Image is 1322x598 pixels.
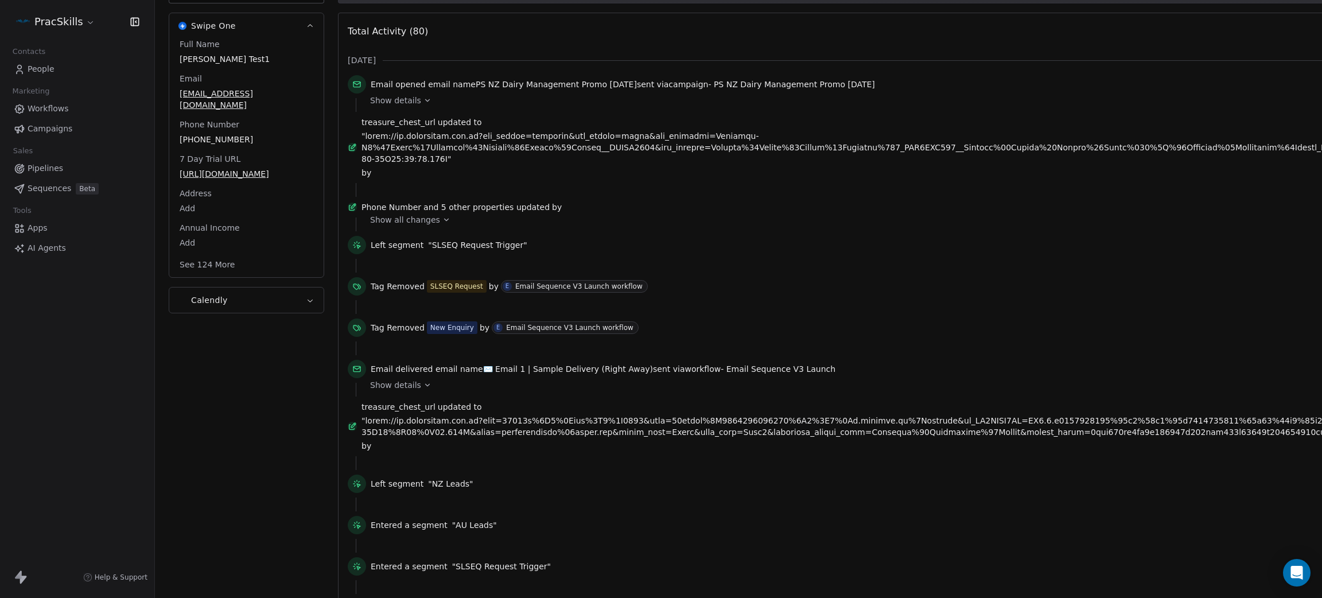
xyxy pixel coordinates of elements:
span: Email [177,73,204,84]
span: by [361,440,371,452]
span: treasure_chest_url [361,117,436,128]
span: PracSkills [34,14,83,29]
span: Entered a segment [371,519,448,531]
button: See 124 More [173,254,242,275]
a: Apps [9,219,145,238]
img: Swipe One [178,22,186,30]
div: Open Intercom Messenger [1283,559,1311,587]
span: Sales [8,142,38,160]
span: updated to [438,117,482,128]
span: treasure_chest_url [361,401,436,413]
span: Entered a segment [371,561,448,572]
span: [EMAIL_ADDRESS][DOMAIN_NAME] [180,88,313,111]
span: Add [180,203,313,214]
span: [URL][DOMAIN_NAME] [180,168,313,180]
span: by [489,281,499,292]
span: Beta [76,183,99,195]
span: Phone Number [361,201,421,213]
a: AI Agents [9,239,145,258]
span: Email Sequence V3 Launch [726,364,835,374]
span: Swipe One [191,20,236,32]
span: and 5 other properties updated [423,201,550,213]
span: Add [180,237,313,248]
span: Help & Support [95,573,147,582]
button: PracSkills [14,12,98,32]
span: Left segment [371,478,423,490]
span: Email delivered [371,364,433,374]
span: "NZ Leads" [428,478,473,490]
div: E [506,282,509,291]
div: New Enquiry [430,323,474,333]
span: PS NZ Dairy Management Promo [DATE] [476,80,637,89]
span: by [361,167,371,178]
span: Campaigns [28,123,72,135]
span: AI Agents [28,242,66,254]
span: "AU Leads" [452,519,497,531]
span: Workflows [28,103,69,115]
span: Pipelines [28,162,63,174]
div: Email Sequence V3 Launch workflow [506,324,633,332]
span: Sequences [28,182,71,195]
span: Marketing [7,83,55,100]
span: email name sent via campaign - [371,79,875,90]
span: "SLSEQ Request Trigger" [428,239,527,251]
a: SequencesBeta [9,179,145,198]
a: Campaigns [9,119,145,138]
span: Apps [28,222,48,234]
span: updated to [438,401,482,413]
span: Annual Income [177,222,242,234]
span: Contacts [7,43,50,60]
span: Calendly [191,294,228,306]
span: ✉️ Email 1 | Sample Delivery (Right Away) [483,364,653,374]
span: Show details [370,95,421,106]
div: SLSEQ Request [430,281,483,292]
span: Show all changes [370,214,440,226]
div: Swipe OneSwipe One [169,38,324,277]
img: PracSkills%20Email%20Display%20Picture.png [16,15,30,29]
span: 7 Day Trial URL [177,153,243,165]
span: Total Activity (80) [348,26,428,37]
img: Calendly [178,296,186,304]
span: Left segment [371,239,423,251]
span: Phone Number [177,119,242,130]
div: Email Sequence V3 Launch workflow [515,282,643,290]
button: CalendlyCalendly [169,288,324,313]
span: Tag Removed [371,322,425,333]
span: [DATE] [348,55,376,66]
span: PS NZ Dairy Management Promo [DATE] [714,80,875,89]
span: [PHONE_NUMBER] [180,134,313,145]
span: by [552,201,562,213]
span: email name sent via workflow - [371,363,835,375]
span: Show details [370,379,421,391]
span: Tag Removed [371,281,425,292]
div: E [496,323,500,332]
span: [PERSON_NAME] Test1 [180,53,313,65]
span: by [480,322,489,333]
span: Tools [8,202,36,219]
span: People [28,63,55,75]
a: Pipelines [9,159,145,178]
span: Full Name [177,38,222,50]
span: Email opened [371,80,426,89]
span: Address [177,188,214,199]
button: Swipe OneSwipe One [169,13,324,38]
span: "SLSEQ Request Trigger" [452,561,551,572]
a: Workflows [9,99,145,118]
a: Help & Support [83,573,147,582]
a: People [9,60,145,79]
